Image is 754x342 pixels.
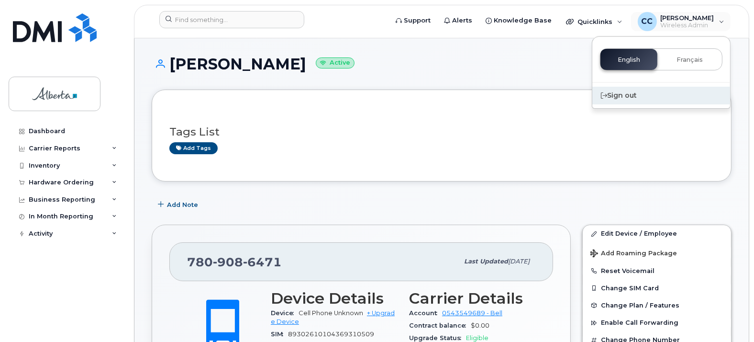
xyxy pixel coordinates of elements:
a: Add tags [169,142,218,154]
span: Cell Phone Unknown [299,309,363,317]
span: Change Plan / Features [601,302,679,309]
h3: Device Details [271,290,398,307]
button: Change Plan / Features [583,297,731,314]
span: 6471 [243,255,282,269]
button: Change SIM Card [583,280,731,297]
div: Sign out [592,87,730,104]
span: SIM [271,331,288,338]
span: Account [409,309,442,317]
span: Eligible [466,334,488,342]
span: Upgrade Status [409,334,466,342]
button: Reset Voicemail [583,262,731,280]
span: Add Roaming Package [590,250,677,259]
span: $0.00 [471,322,489,329]
span: Last updated [464,258,508,265]
span: Device [271,309,299,317]
span: 89302610104369310509 [288,331,374,338]
h3: Carrier Details [409,290,536,307]
span: 780 [187,255,282,269]
h1: [PERSON_NAME] [152,56,732,72]
span: Add Note [167,200,198,209]
a: 0543549689 - Bell [442,309,502,317]
span: 908 [213,255,243,269]
span: Contract balance [409,322,471,329]
button: Add Roaming Package [583,243,731,262]
button: Add Note [152,196,206,213]
button: Enable Call Forwarding [583,314,731,331]
h3: Tags List [169,126,714,138]
span: Enable Call Forwarding [601,319,678,327]
span: [DATE] [508,258,530,265]
a: Edit Device / Employee [583,225,731,242]
small: Active [316,57,355,68]
span: Français [676,56,703,64]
